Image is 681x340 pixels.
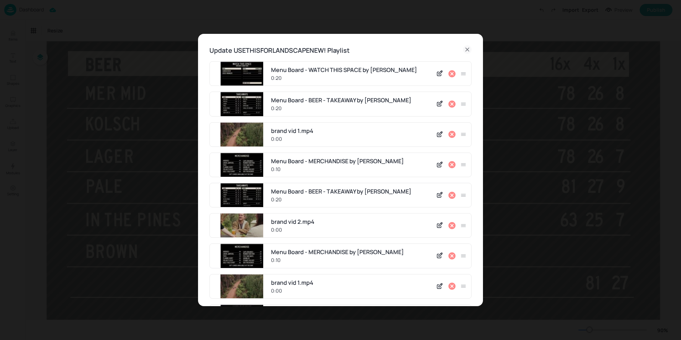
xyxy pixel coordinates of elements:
img: WP2jswlZMLThLYrrPz%2FUNQ%3D%3D [220,305,263,329]
h6: Update USETHISFORLANDSCAPENEW! Playlist [209,45,350,56]
div: brand vid 2.mp4 [271,217,432,226]
div: 0:00 [271,135,432,143]
div: 0:00 [271,287,432,294]
img: %2FLL3eeyH%2BqWrLbEWgfMC3g%3D%3D [220,92,263,116]
div: 0:10 [271,165,432,173]
img: DGtGFy0aQwo6YyXmGiKD1A%3D%3D [220,123,263,146]
div: Menu Board - MERCHANDISE by [PERSON_NAME] [271,157,432,165]
div: brand vid 1.mp4 [271,127,432,135]
img: RpabnJ0fq1Hx7VEsOst4Zg%3D%3D [220,213,263,237]
div: brand vid 1.mp4 [271,278,432,287]
div: 0:10 [271,256,432,264]
div: 0:20 [271,196,432,203]
img: 0b0t9mRNYkaNp%2BJV9KjBPw%3D%3D [220,244,263,268]
img: bidBwTP%2F7NyIVLjVs1Qt7A%3D%3D [220,183,263,207]
img: vJqCG4yG%2FQ5V%2BpmpRrupLg%3D%3D [220,153,263,177]
div: 0:00 [271,226,432,233]
div: Menu Board - WATCH THIS SPACE by [PERSON_NAME] [271,66,432,74]
div: Menu Board - MERCHANDISE by [PERSON_NAME] [271,248,432,256]
div: Menu Board - BEER - TAKEAWAY by [PERSON_NAME] [271,96,432,104]
img: 6J0eG%2B%2Bghl84M4vFCWn8dg%3D%3D [220,62,263,86]
div: 0:20 [271,104,432,112]
img: DGtGFy0aQwo6YyXmGiKD1A%3D%3D [220,274,263,298]
div: 0:20 [271,74,432,82]
div: Menu Board - BEER - TAKEAWAY by [PERSON_NAME] [271,187,432,196]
